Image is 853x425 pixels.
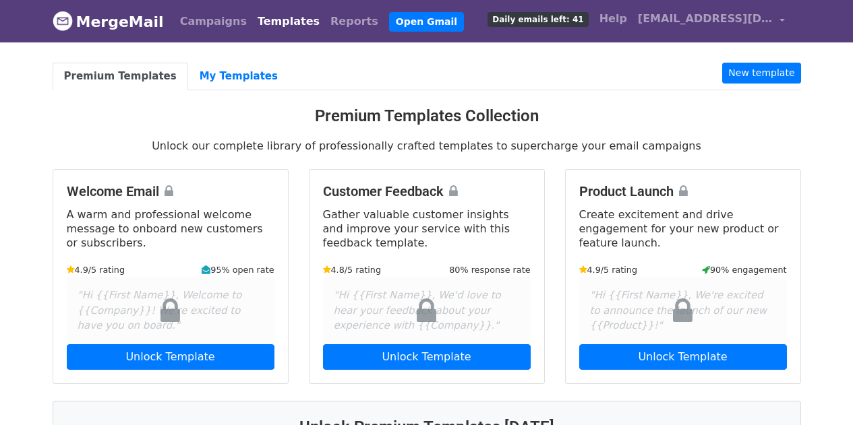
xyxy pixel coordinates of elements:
a: Unlock Template [579,344,787,370]
a: Premium Templates [53,63,188,90]
h4: Welcome Email [67,183,274,199]
a: Campaigns [175,8,252,35]
p: Gather valuable customer insights and improve your service with this feedback template. [323,207,531,250]
h3: Premium Templates Collection [53,106,801,126]
small: 4.9/5 rating [67,263,125,276]
a: Unlock Template [323,344,531,370]
small: 80% response rate [449,263,530,276]
a: Reports [325,8,384,35]
img: MergeMail logo [53,11,73,31]
a: Templates [252,8,325,35]
a: Help [594,5,633,32]
a: MergeMail [53,7,164,36]
a: Unlock Template [67,344,274,370]
h4: Product Launch [579,183,787,199]
div: "Hi {{First Name}}, Welcome to {{Company}}! We're excited to have you on board." [67,277,274,344]
p: Create excitement and drive engagement for your new product or feature launch. [579,207,787,250]
h4: Customer Feedback [323,183,531,199]
small: 95% open rate [202,263,274,276]
small: 4.9/5 rating [579,263,638,276]
p: Unlock our complete library of professionally crafted templates to supercharge your email campaigns [53,139,801,153]
div: "Hi {{First Name}}, We're excited to announce the launch of our new {{Product}}!" [579,277,787,344]
a: Open Gmail [389,12,464,32]
a: My Templates [188,63,289,90]
small: 4.8/5 rating [323,263,382,276]
span: [EMAIL_ADDRESS][DOMAIN_NAME] [638,11,773,27]
small: 90% engagement [702,263,787,276]
p: A warm and professional welcome message to onboard new customers or subscribers. [67,207,274,250]
div: "Hi {{First Name}}, We'd love to hear your feedback about your experience with {{Company}}." [323,277,531,344]
a: New template [722,63,800,84]
a: [EMAIL_ADDRESS][DOMAIN_NAME] [633,5,790,37]
a: Daily emails left: 41 [482,5,593,32]
span: Daily emails left: 41 [488,12,588,27]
